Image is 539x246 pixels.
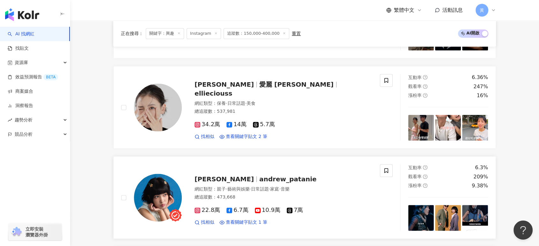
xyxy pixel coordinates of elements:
[226,219,267,226] span: 查看關鍵字貼文 1 筆
[195,219,214,226] a: 找相似
[247,101,255,106] span: 美食
[281,186,290,192] span: 音樂
[462,205,488,231] img: post-image
[408,183,422,188] span: 漲粉率
[8,74,58,80] a: 效益預測報告BETA
[408,174,422,179] span: 觀看率
[292,31,301,36] div: 重置
[8,45,29,52] a: 找貼文
[195,186,372,192] div: 網紅類型 ：
[423,93,427,98] span: question-circle
[226,186,227,192] span: ·
[226,207,248,213] span: 6.7萬
[472,74,488,81] div: 6.36%
[187,28,221,39] span: Instagram
[8,88,33,95] a: 商案媒合
[462,115,488,141] img: post-image
[408,165,422,170] span: 互動率
[15,113,33,127] span: 趨勢分析
[121,31,143,36] span: 正在搜尋 ：
[408,115,434,141] img: post-image
[279,186,280,192] span: ·
[480,7,484,14] span: 黃
[113,156,496,239] a: KOL Avatar[PERSON_NAME]andrew_patanie網紅類型：親子·藝術與娛樂·日常話題·家庭·音樂總追蹤數：473,66822.8萬6.7萬10.9萬7萬找相似查看關鍵字...
[195,81,254,88] span: [PERSON_NAME]
[10,227,23,237] img: chrome extension
[224,28,289,39] span: 追蹤數：150,000-400,000
[394,7,414,14] span: 繁體中文
[195,134,214,140] a: 找相似
[475,164,488,171] div: 6.3%
[195,121,220,128] span: 34.2萬
[408,93,422,98] span: 漲粉率
[270,186,279,192] span: 家庭
[201,219,214,226] span: 找相似
[195,175,254,183] span: [PERSON_NAME]
[217,101,226,106] span: 保養
[423,183,427,188] span: question-circle
[473,173,488,180] div: 209%
[253,121,275,128] span: 5.7萬
[195,100,372,107] div: 網紅類型 ：
[8,223,62,241] a: chrome extension立即安裝 瀏覽器外掛
[15,55,28,70] span: 資源庫
[423,75,427,79] span: question-circle
[195,90,232,97] span: ellieciouss
[5,8,39,21] img: logo
[408,75,422,80] span: 互動率
[226,134,267,140] span: 查看關鍵字貼文 2 筆
[476,92,488,99] div: 16%
[134,83,182,131] img: KOL Avatar
[255,207,280,213] span: 10.9萬
[408,205,434,231] img: post-image
[217,186,226,192] span: 親子
[423,165,427,170] span: question-circle
[195,108,372,115] div: 總追蹤數 ： 537,981
[269,186,270,192] span: ·
[423,174,427,179] span: question-circle
[423,84,427,89] span: question-circle
[287,207,303,213] span: 7萬
[8,118,12,122] span: rise
[26,226,48,238] span: 立即安裝 瀏覽器外掛
[146,28,184,39] span: 關鍵字：興趣
[227,101,245,106] span: 日常話題
[251,186,269,192] span: 日常話題
[195,194,372,200] div: 總追蹤數 ： 473,668
[113,66,496,148] a: KOL Avatar[PERSON_NAME]愛麗 [PERSON_NAME]ellieciouss網紅類型：保養·日常話題·美食總追蹤數：537,98134.2萬14萬5.7萬找相似查看關鍵字...
[134,174,182,221] img: KOL Avatar
[472,182,488,189] div: 9.38%
[259,175,316,183] span: andrew_patanie
[473,83,488,90] div: 247%
[219,134,267,140] a: 查看關鍵字貼文 2 筆
[15,127,33,141] span: 競品分析
[259,81,334,88] span: 愛麗 [PERSON_NAME]
[442,7,463,13] span: 活動訊息
[195,207,220,213] span: 22.8萬
[513,221,533,240] iframe: Help Scout Beacon - Open
[435,205,461,231] img: post-image
[245,101,246,106] span: ·
[219,219,267,226] a: 查看關鍵字貼文 1 筆
[201,134,214,140] span: 找相似
[8,103,33,109] a: 洞察報告
[435,115,461,141] img: post-image
[8,31,34,37] a: searchAI 找網紅
[226,101,227,106] span: ·
[408,84,422,89] span: 觀看率
[226,121,247,128] span: 14萬
[227,186,249,192] span: 藝術與娛樂
[249,186,251,192] span: ·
